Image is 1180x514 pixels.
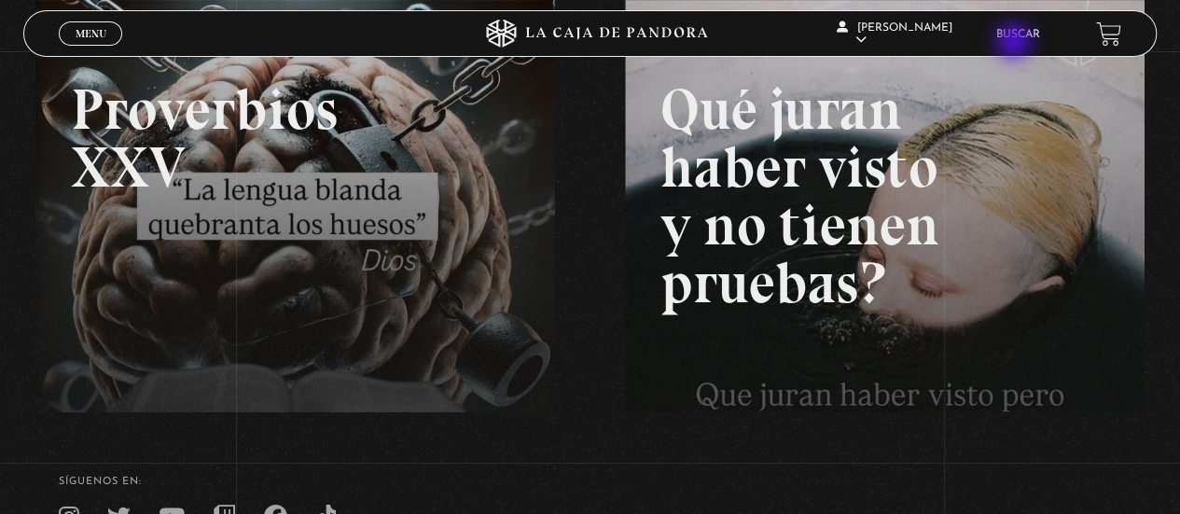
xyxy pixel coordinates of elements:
[1096,21,1121,47] a: View your shopping cart
[76,28,106,39] span: Menu
[69,44,113,57] span: Cerrar
[59,477,1121,487] h4: SÍguenos en:
[996,29,1040,40] a: Buscar
[837,22,952,46] span: [PERSON_NAME]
